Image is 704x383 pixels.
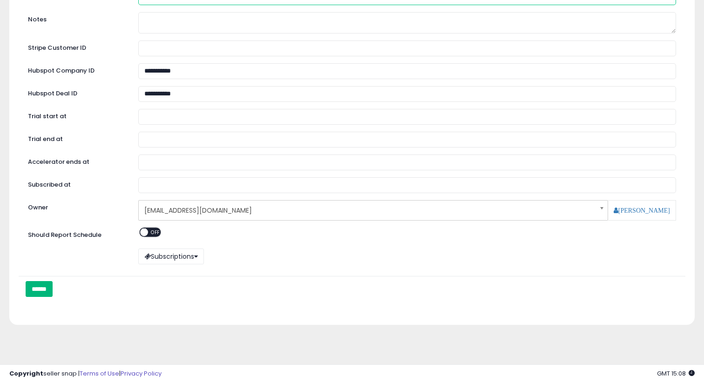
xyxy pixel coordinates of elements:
strong: Copyright [9,369,43,378]
span: [EMAIL_ADDRESS][DOMAIN_NAME] [144,202,590,218]
label: Owner [28,203,48,212]
label: Stripe Customer ID [21,40,131,53]
a: [PERSON_NAME] [614,207,670,214]
a: Terms of Use [80,369,119,378]
span: 2025-10-8 15:08 GMT [657,369,695,378]
a: Privacy Policy [121,369,162,378]
label: Hubspot Deal ID [21,86,131,98]
span: OFF [148,228,163,236]
button: Subscriptions [138,249,204,264]
label: Notes [21,12,131,24]
label: Hubspot Company ID [21,63,131,75]
label: Should Report Schedule [28,231,102,240]
label: Accelerator ends at [21,155,131,167]
label: Trial end at [21,132,131,144]
label: Subscribed at [21,177,131,189]
div: seller snap | | [9,370,162,378]
label: Trial start at [21,109,131,121]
